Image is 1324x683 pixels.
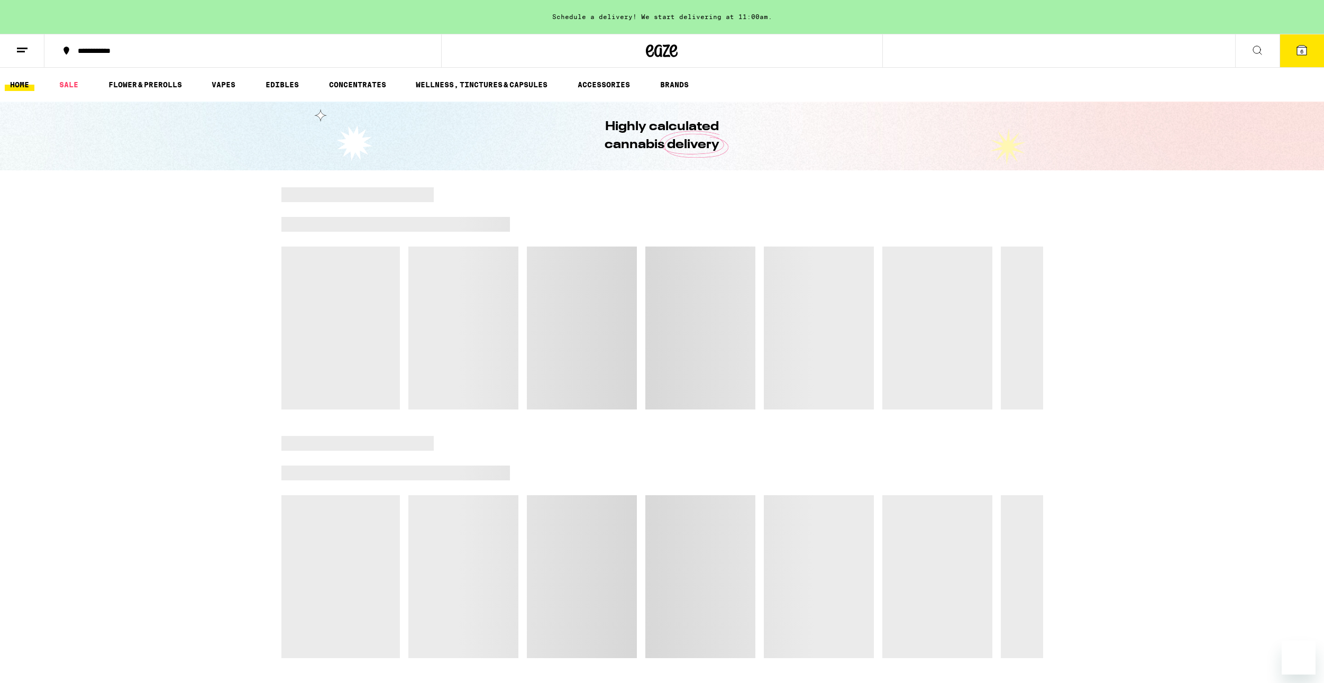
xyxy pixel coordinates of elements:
[5,78,34,91] a: HOME
[572,78,635,91] a: ACCESSORIES
[260,78,304,91] a: EDIBLES
[324,78,391,91] a: CONCENTRATES
[655,78,694,91] a: BRANDS
[1300,48,1303,54] span: 6
[1282,641,1316,675] iframe: Button to launch messaging window
[410,78,553,91] a: WELLNESS, TINCTURES & CAPSULES
[206,78,241,91] a: VAPES
[103,78,187,91] a: FLOWER & PREROLLS
[1280,34,1324,67] button: 6
[575,118,750,154] h1: Highly calculated cannabis delivery
[54,78,84,91] a: SALE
